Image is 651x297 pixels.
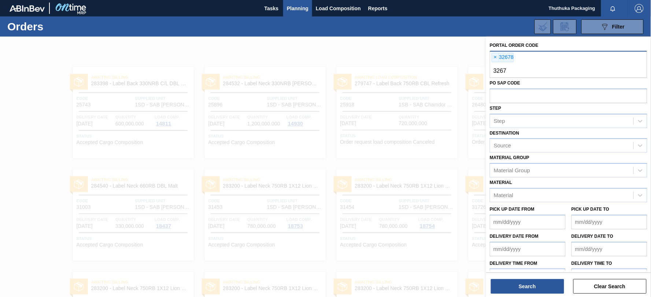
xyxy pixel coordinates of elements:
[316,4,361,13] span: Load Composition
[494,118,505,124] div: Step
[494,192,513,198] div: Material
[287,4,308,13] span: Planning
[494,168,530,174] div: Material Group
[492,53,499,62] span: ×
[490,155,529,160] label: Material Group
[490,234,539,239] label: Delivery Date from
[7,22,115,31] h1: Orders
[635,4,644,13] img: Logout
[612,24,625,30] span: Filter
[263,4,280,13] span: Tasks
[535,19,551,34] div: Import Order Negotiation
[492,53,514,62] div: 32678
[490,215,566,229] input: mm/dd/yyyy
[490,242,566,256] input: mm/dd/yyyy
[10,5,45,12] img: TNhmsLtSVTkK8tSr43FrP2fwEKptu5GPRR3wAAAABJRU5ErkJggg==
[572,234,613,239] label: Delivery Date to
[572,207,609,212] label: Pick up Date to
[490,207,535,212] label: Pick up Date from
[601,3,625,14] button: Notifications
[572,215,647,229] input: mm/dd/yyyy
[490,106,501,111] label: Step
[572,242,647,256] input: mm/dd/yyyy
[490,258,566,269] label: Delivery time from
[572,258,647,269] label: Delivery time to
[490,43,539,48] label: Portal Order Code
[490,80,520,86] label: PO SAP Code
[494,143,511,149] div: Source
[368,4,388,13] span: Reports
[490,180,512,185] label: Material
[581,19,644,34] button: Filter
[553,19,577,34] div: Order Review Request
[490,131,519,136] label: Destination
